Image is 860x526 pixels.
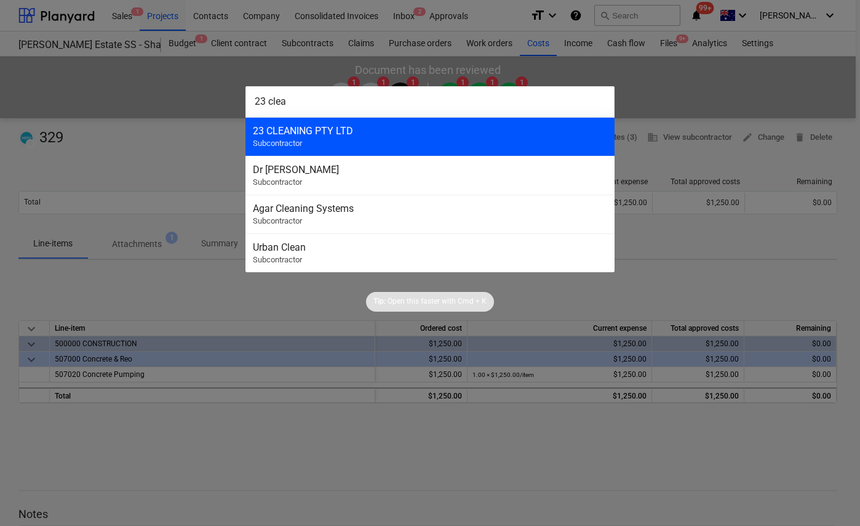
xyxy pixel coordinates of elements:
[245,156,615,195] div: Dr [PERSON_NAME]Subcontractor
[253,177,302,187] span: Subcontractor
[253,125,607,137] div: 23 CLEANING PTY LTD
[253,164,607,176] div: Dr [PERSON_NAME]
[245,195,615,233] div: Agar Cleaning SystemsSubcontractor
[245,86,615,117] input: Search for projects, articles, contracts, Claims, subcontractors...
[253,139,302,148] span: Subcontractor
[245,233,615,272] div: Urban CleanSubcontractor
[373,296,386,307] p: Tip:
[388,296,456,307] p: Open this faster with
[253,241,607,253] div: Urban Clean
[366,292,494,312] div: Tip:Open this faster withCmd + K
[245,117,615,156] div: 23 CLEANING PTY LTDSubcontractor
[253,203,607,214] div: Agar Cleaning Systems
[253,255,302,264] span: Subcontractor
[253,216,302,225] span: Subcontractor
[798,467,860,526] iframe: Chat Widget
[458,296,487,307] p: Cmd + K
